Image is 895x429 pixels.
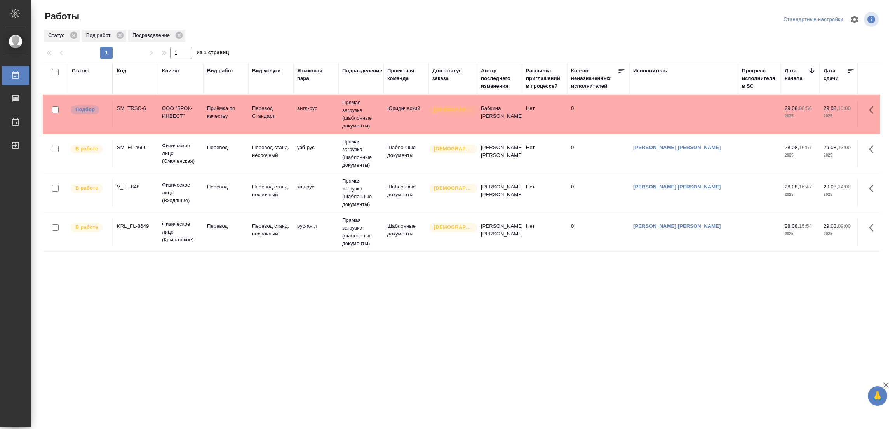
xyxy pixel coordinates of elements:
[434,223,473,231] p: [DEMOGRAPHIC_DATA]
[338,213,383,251] td: Прямая загрузка (шаблонные документы)
[785,112,816,120] p: 2025
[86,31,113,39] p: Вид работ
[434,145,473,153] p: [DEMOGRAPHIC_DATA]
[293,179,338,206] td: каз-рус
[824,145,838,150] p: 29.08,
[633,223,721,229] a: [PERSON_NAME] [PERSON_NAME]
[162,220,199,244] p: Физическое лицо (Крылатское)
[838,145,851,150] p: 13:00
[522,101,567,128] td: Нет
[383,101,428,128] td: Юридический
[75,106,95,113] p: Подбор
[838,184,851,190] p: 14:00
[434,106,473,113] p: [DEMOGRAPHIC_DATA]
[252,67,281,75] div: Вид услуги
[742,67,777,90] div: Прогресс исполнителя в SC
[633,145,721,150] a: [PERSON_NAME] [PERSON_NAME]
[522,218,567,246] td: Нет
[338,173,383,212] td: Прямая загрузка (шаблонные документы)
[477,218,522,246] td: [PERSON_NAME] [PERSON_NAME]
[207,67,233,75] div: Вид работ
[785,67,808,82] div: Дата начала
[567,179,629,206] td: 0
[868,386,887,406] button: 🙏
[864,140,883,159] button: Здесь прячутся важные кнопки
[838,223,851,229] p: 09:00
[782,14,845,26] div: split button
[477,101,522,128] td: Бабкина [PERSON_NAME]
[252,222,289,238] p: Перевод станд. несрочный
[633,184,721,190] a: [PERSON_NAME] [PERSON_NAME]
[838,105,851,111] p: 10:00
[567,218,629,246] td: 0
[432,67,473,82] div: Доп. статус заказа
[117,183,154,191] div: V_FL-848
[70,183,108,194] div: Исполнитель выполняет работу
[864,179,883,198] button: Здесь прячутся важные кнопки
[383,140,428,167] td: Шаблонные документы
[48,31,67,39] p: Статус
[338,95,383,134] td: Прямая загрузка (шаблонные документы)
[785,230,816,238] p: 2025
[252,183,289,199] p: Перевод станд. несрочный
[434,184,473,192] p: [DEMOGRAPHIC_DATA]
[72,67,89,75] div: Статус
[824,191,855,199] p: 2025
[526,67,563,90] div: Рассылка приглашений в процессе?
[82,30,126,42] div: Вид работ
[785,184,799,190] p: 28.08,
[252,144,289,159] p: Перевод станд. несрочный
[785,145,799,150] p: 28.08,
[207,183,244,191] p: Перевод
[477,179,522,206] td: [PERSON_NAME] [PERSON_NAME]
[633,67,667,75] div: Исполнитель
[845,10,864,29] span: Настроить таблицу
[864,218,883,237] button: Здесь прячутся важные кнопки
[799,105,812,111] p: 08:56
[293,218,338,246] td: рус-англ
[864,101,883,119] button: Здесь прячутся важные кнопки
[297,67,334,82] div: Языковая пара
[785,152,816,159] p: 2025
[207,105,244,120] p: Приёмка по качеству
[871,388,884,404] span: 🙏
[824,67,847,82] div: Дата сдачи
[824,184,838,190] p: 29.08,
[70,105,108,115] div: Можно подбирать исполнителей
[477,140,522,167] td: [PERSON_NAME] [PERSON_NAME]
[785,191,816,199] p: 2025
[824,152,855,159] p: 2025
[117,67,126,75] div: Код
[70,144,108,154] div: Исполнитель выполняет работу
[128,30,185,42] div: Подразделение
[75,184,98,192] p: В работе
[824,230,855,238] p: 2025
[799,223,812,229] p: 15:54
[567,140,629,167] td: 0
[383,218,428,246] td: Шаблонные документы
[785,223,799,229] p: 28.08,
[43,10,79,23] span: Работы
[522,179,567,206] td: Нет
[75,223,98,231] p: В работе
[864,12,880,27] span: Посмотреть информацию
[162,142,199,165] p: Физическое лицо (Смоленская)
[387,67,425,82] div: Проектная команда
[197,48,229,59] span: из 1 страниц
[571,67,618,90] div: Кол-во неназначенных исполнителей
[132,31,172,39] p: Подразделение
[338,134,383,173] td: Прямая загрузка (шаблонные документы)
[117,222,154,230] div: KRL_FL-8649
[252,105,289,120] p: Перевод Стандарт
[207,144,244,152] p: Перевод
[75,145,98,153] p: В работе
[799,145,812,150] p: 16:57
[824,105,838,111] p: 29.08,
[70,222,108,233] div: Исполнитель выполняет работу
[117,144,154,152] div: SM_FL-4660
[824,223,838,229] p: 29.08,
[162,67,180,75] div: Клиент
[162,181,199,204] p: Физическое лицо (Входящие)
[293,140,338,167] td: узб-рус
[117,105,154,112] div: SM_TRSC-6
